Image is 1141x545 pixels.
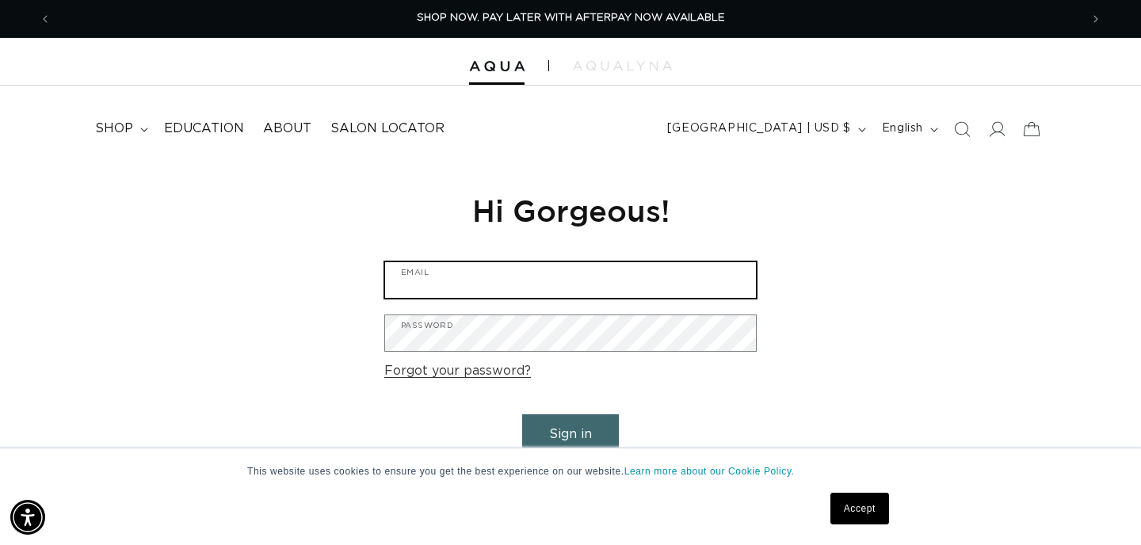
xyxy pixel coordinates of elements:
button: Sign in [522,414,619,455]
a: Forgot your password? [384,360,531,383]
span: [GEOGRAPHIC_DATA] | USD $ [667,120,851,137]
a: Education [155,111,254,147]
span: Salon Locator [330,120,445,137]
span: Education [164,120,244,137]
a: Salon Locator [321,111,454,147]
input: Email [385,262,756,298]
span: shop [95,120,133,137]
p: This website uses cookies to ensure you get the best experience on our website. [247,464,894,478]
a: Accept [830,493,889,524]
img: Aqua Hair Extensions [469,61,525,72]
button: [GEOGRAPHIC_DATA] | USD $ [658,114,872,144]
img: aqualyna.com [573,61,672,71]
button: Next announcement [1078,4,1113,34]
a: About [254,111,321,147]
summary: Search [944,112,979,147]
summary: shop [86,111,155,147]
div: Accessibility Menu [10,500,45,535]
a: Learn more about our Cookie Policy. [624,466,795,477]
iframe: Chat Widget [926,374,1141,545]
button: Previous announcement [28,4,63,34]
span: About [263,120,311,137]
button: English [872,114,944,144]
h1: Hi Gorgeous! [384,191,757,230]
span: SHOP NOW. PAY LATER WITH AFTERPAY NOW AVAILABLE [417,13,725,23]
span: English [882,120,923,137]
